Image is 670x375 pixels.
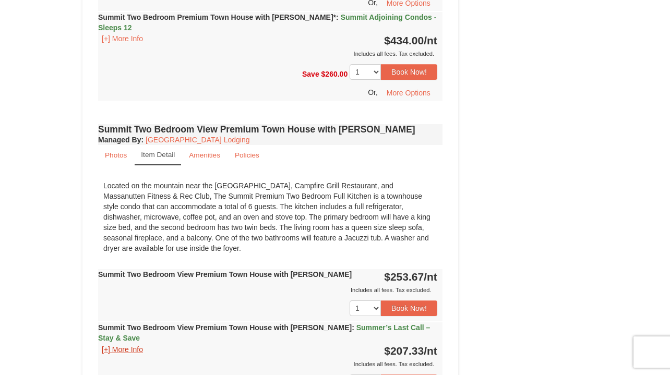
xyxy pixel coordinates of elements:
span: Save [302,70,319,78]
span: $207.33 [384,345,424,357]
strong: : [98,136,143,144]
span: Summit Adjoining Condos - Sleeps 12 [98,13,436,32]
span: Or, [368,88,378,96]
span: Managed By [98,136,141,144]
button: Book Now! [381,64,437,80]
a: Policies [228,145,266,165]
small: Amenities [189,151,220,159]
small: Photos [105,151,127,159]
a: Photos [98,145,134,165]
span: $260.00 [321,70,348,78]
span: /nt [424,34,437,46]
strong: $253.67 [384,271,437,283]
small: Item Detail [141,151,175,159]
small: Policies [235,151,259,159]
button: [+] More Info [98,33,147,44]
span: : [352,323,354,332]
span: : [336,13,339,21]
h4: Summit Two Bedroom View Premium Town House with [PERSON_NAME] [98,124,442,135]
div: Located on the mountain near the [GEOGRAPHIC_DATA], Campfire Grill Restaurant, and Massanutten Fi... [98,175,442,259]
span: /nt [424,345,437,357]
span: $434.00 [384,34,424,46]
button: More Options [380,85,437,101]
strong: Summit Two Bedroom View Premium Town House with [PERSON_NAME] [98,270,352,279]
strong: Summit Two Bedroom View Premium Town House with [PERSON_NAME] [98,323,430,342]
a: [GEOGRAPHIC_DATA] Lodging [146,136,249,144]
a: Item Detail [135,145,181,165]
button: Book Now! [381,300,437,316]
div: Includes all fees. Tax excluded. [98,359,437,369]
span: /nt [424,271,437,283]
div: Includes all fees. Tax excluded. [98,49,437,59]
a: Amenities [182,145,227,165]
button: [+] More Info [98,344,147,355]
div: Includes all fees. Tax excluded. [98,285,437,295]
strong: Summit Two Bedroom Premium Town House with [PERSON_NAME]* [98,13,436,32]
